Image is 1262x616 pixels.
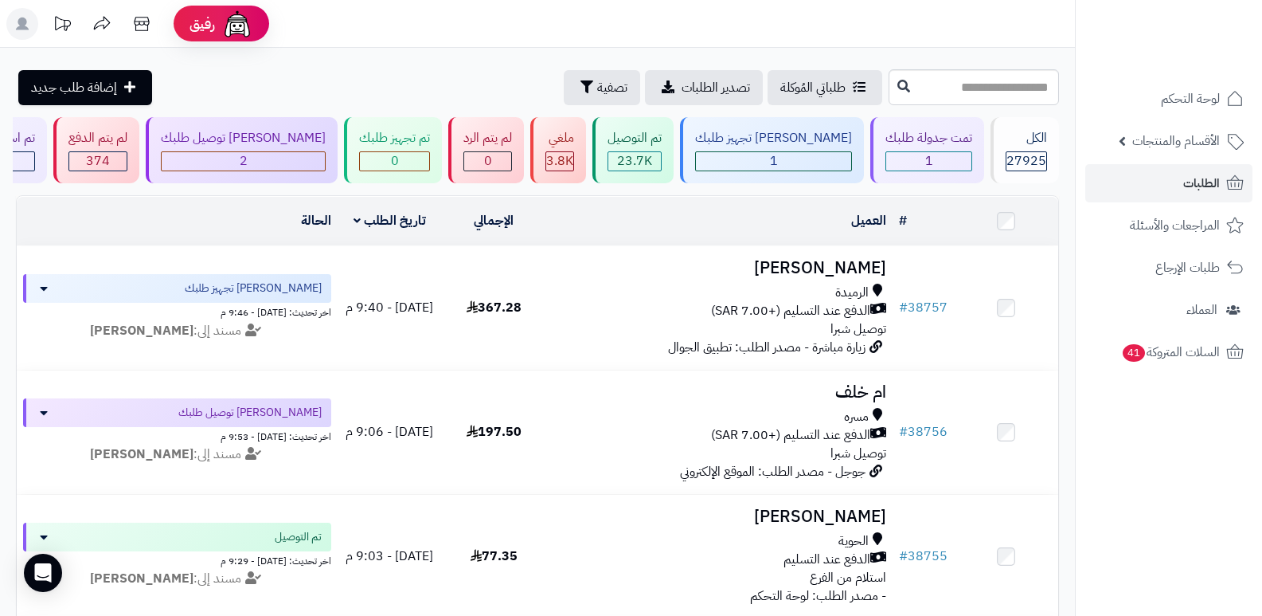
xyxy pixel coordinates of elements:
[69,152,127,171] div: 374
[589,117,677,183] a: تم التوصيل 23.7K
[185,281,322,296] span: [PERSON_NAME] تجهيز طلبك
[1155,257,1220,279] span: طلبات الإرجاع
[527,117,589,183] a: ملغي 3.8K
[668,338,865,357] span: زيارة مباشرة - مصدر الطلب: تطبيق الجوال
[23,551,331,568] div: اخر تحديث: [DATE] - 9:29 م
[346,547,433,566] span: [DATE] - 9:03 م
[474,211,514,230] a: الإجمالي
[275,529,322,545] span: تم التوصيل
[1085,333,1252,371] a: السلات المتروكة41
[1006,129,1047,147] div: الكل
[867,117,987,183] a: تمت جدولة طلبك 1
[545,129,574,147] div: ملغي
[838,532,869,551] span: الحوية
[464,152,511,171] div: 0
[645,70,763,105] a: تصدير الطلبات
[1130,214,1220,237] span: المراجعات والأسئلة
[546,151,573,171] span: 3.8K
[301,211,331,230] a: الحالة
[1085,249,1252,287] a: طلبات الإرجاع
[1006,151,1046,171] span: 27925
[695,129,852,147] div: [PERSON_NAME] تجهيز طلبك
[360,152,429,171] div: 0
[835,284,869,302] span: الرميدة
[711,302,870,320] span: الدفع عند التسليم (+7.00 SAR)
[899,298,908,317] span: #
[359,129,430,147] div: تم تجهيز طلبك
[161,129,326,147] div: [PERSON_NAME] توصيل طلبك
[830,444,886,463] span: توصيل شبرا
[886,152,971,171] div: 1
[189,14,215,33] span: رفيق
[768,70,882,105] a: طلباتي المُوكلة
[90,445,193,464] strong: [PERSON_NAME]
[1085,164,1252,202] a: الطلبات
[711,426,870,445] span: الدفع عند التسليم (+7.00 SAR)
[899,422,947,441] a: #38756
[391,151,399,171] span: 0
[899,211,907,230] a: #
[696,152,851,171] div: 1
[23,427,331,444] div: اخر تحديث: [DATE] - 9:53 م
[1085,80,1252,118] a: لوحة التحكم
[86,151,110,171] span: 374
[143,117,341,183] a: [PERSON_NAME] توصيل طلبك 2
[178,405,322,421] span: [PERSON_NAME] توصيل طلبك
[899,422,908,441] span: #
[162,152,325,171] div: 2
[680,462,865,481] span: جوجل - مصدر الطلب: الموقع الإلكتروني
[682,78,750,97] span: تصدير الطلبات
[467,422,522,441] span: 197.50
[1186,299,1217,321] span: العملاء
[830,320,886,339] span: توصيل شبرا
[553,508,887,526] h3: [PERSON_NAME]
[770,151,778,171] span: 1
[221,8,253,40] img: ai-face.png
[608,152,661,171] div: 23698
[90,569,193,588] strong: [PERSON_NAME]
[346,422,433,441] span: [DATE] - 9:06 م
[899,547,947,566] a: #38755
[677,117,867,183] a: [PERSON_NAME] تجهيز طلبك 1
[617,151,652,171] span: 23.7K
[68,129,127,147] div: لم يتم الدفع
[90,321,193,340] strong: [PERSON_NAME]
[546,152,573,171] div: 3849
[899,547,908,566] span: #
[851,211,886,230] a: العميل
[1183,172,1220,194] span: الطلبات
[471,547,518,566] span: 77.35
[354,211,426,230] a: تاريخ الطلب
[553,259,887,277] h3: [PERSON_NAME]
[783,551,870,569] span: الدفع عند التسليم
[23,303,331,320] div: اخر تحديث: [DATE] - 9:46 م
[50,117,143,183] a: لم يتم الدفع 374
[899,298,947,317] a: #38757
[1161,88,1220,110] span: لوحة التحكم
[810,568,886,587] span: استلام من الفرع
[11,445,343,464] div: مسند إلى:
[31,78,117,97] span: إضافة طلب جديد
[1085,206,1252,245] a: المراجعات والأسئلة
[18,70,152,105] a: إضافة طلب جديد
[42,8,82,44] a: تحديثات المنصة
[780,78,846,97] span: طلباتي المُوكلة
[484,151,492,171] span: 0
[1132,130,1220,152] span: الأقسام والمنتجات
[885,129,972,147] div: تمت جدولة طلبك
[925,151,933,171] span: 1
[240,151,248,171] span: 2
[341,117,445,183] a: تم تجهيز طلبك 0
[11,322,343,340] div: مسند إلى:
[1121,341,1220,363] span: السلات المتروكة
[1122,343,1145,362] span: 41
[553,383,887,402] h3: ام خلف
[463,129,512,147] div: لم يتم الرد
[564,70,640,105] button: تصفية
[987,117,1062,183] a: الكل27925
[467,298,522,317] span: 367.28
[844,408,869,426] span: مسره
[11,570,343,588] div: مسند إلى:
[608,129,662,147] div: تم التوصيل
[1085,291,1252,329] a: العملاء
